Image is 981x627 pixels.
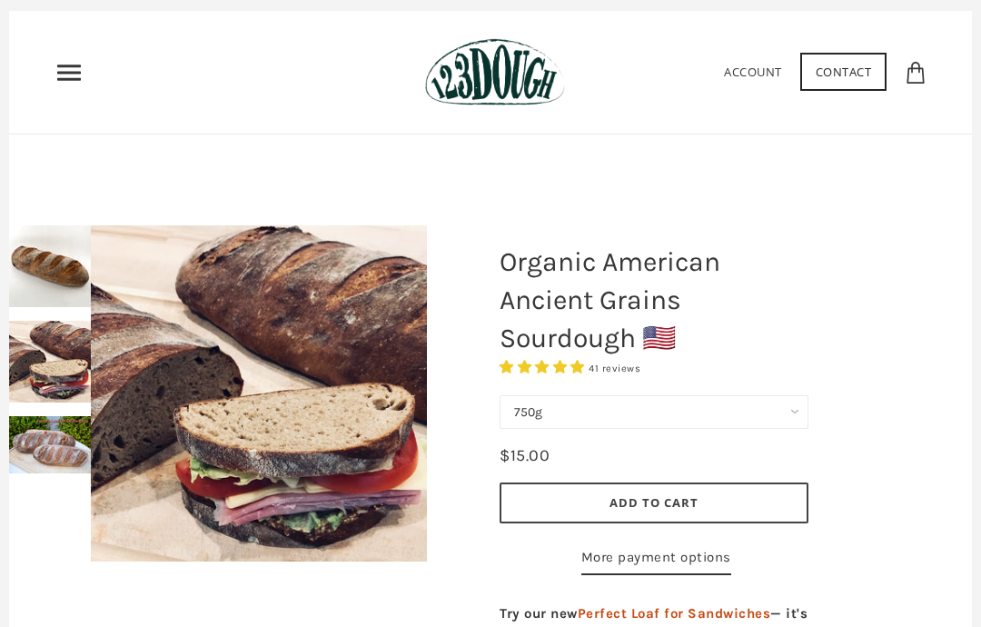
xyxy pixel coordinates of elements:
[500,443,550,469] div: $15.00
[800,53,887,91] a: Contact
[724,64,782,80] a: Account
[91,225,427,562] img: Organic American Ancient Grains Sourdough 🇺🇸
[54,58,84,87] nav: Primary
[500,359,589,375] span: 4.93 stars
[578,605,771,622] span: Perfect Loaf for Sandwiches
[581,546,731,575] a: More payment options
[9,321,91,403] img: Organic American Ancient Grains Sourdough 🇺🇸
[486,234,822,366] h1: Organic American Ancient Grains Sourdough 🇺🇸
[589,363,640,374] span: 41 reviews
[425,38,564,106] img: 123Dough Bakery
[9,416,91,473] img: Organic American Ancient Grains Sourdough 🇺🇸
[9,225,91,307] img: Organic American Ancient Grains Sourdough 🇺🇸
[500,483,808,523] button: Add to Cart
[609,494,699,511] span: Add to Cart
